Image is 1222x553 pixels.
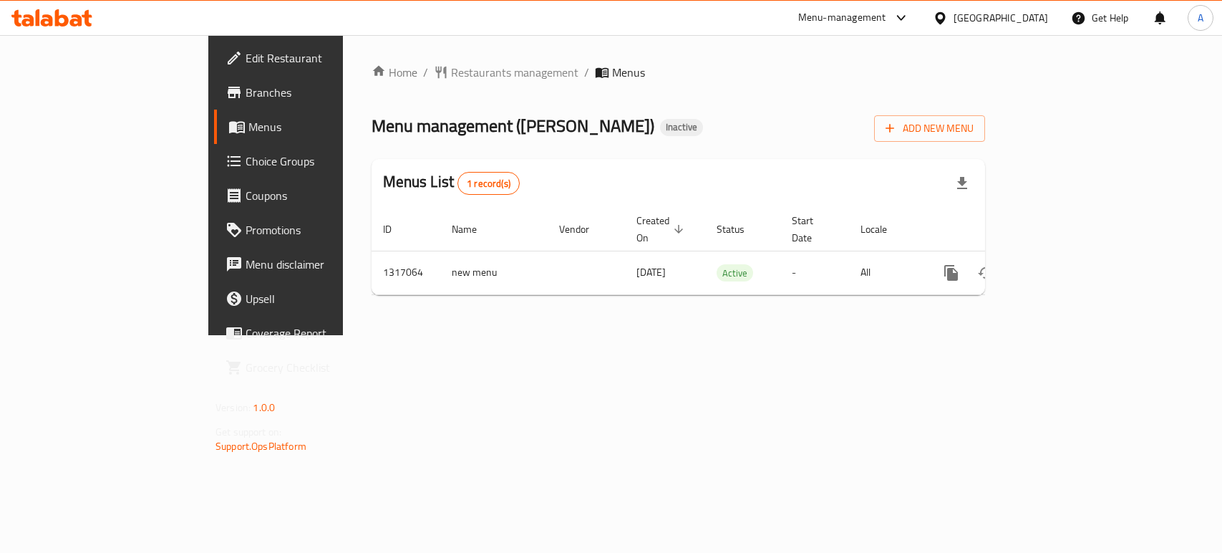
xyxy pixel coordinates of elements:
a: Coverage Report [214,316,412,350]
span: Start Date [792,212,832,246]
a: Grocery Checklist [214,350,412,385]
a: Restaurants management [434,64,578,81]
th: Actions [923,208,1083,251]
div: Inactive [660,119,703,136]
span: Status [717,221,763,238]
span: Choice Groups [246,153,401,170]
h2: Menus List [383,171,520,195]
span: Created On [636,212,688,246]
span: 1.0.0 [253,398,275,417]
span: Get support on: [215,423,281,441]
span: Locale [860,221,906,238]
span: Vendor [559,221,608,238]
span: [DATE] [636,263,666,282]
a: Menu disclaimer [214,247,412,282]
span: Menus [248,118,401,135]
div: [GEOGRAPHIC_DATA] [954,10,1048,26]
div: Export file [945,166,979,201]
span: Upsell [246,290,401,307]
span: Version: [215,398,251,417]
span: Coupons [246,187,401,204]
li: / [584,64,589,81]
span: Coverage Report [246,324,401,342]
li: / [423,64,428,81]
span: Branches [246,84,401,101]
a: Branches [214,75,412,110]
span: Promotions [246,221,401,239]
table: enhanced table [372,208,1083,295]
span: A [1198,10,1203,26]
a: Promotions [214,213,412,247]
span: Edit Restaurant [246,49,401,67]
span: Restaurants management [451,64,578,81]
a: Support.OpsPlatform [215,437,306,456]
div: Menu-management [798,9,886,27]
button: Add New Menu [874,115,985,142]
a: Edit Restaurant [214,41,412,75]
span: Menu management ( [PERSON_NAME] ) [372,110,654,142]
nav: breadcrumb [372,64,985,81]
span: ID [383,221,410,238]
button: Change Status [969,256,1003,290]
td: All [849,251,923,294]
a: Coupons [214,178,412,213]
span: Grocery Checklist [246,359,401,376]
span: Name [452,221,495,238]
span: Menu disclaimer [246,256,401,273]
span: Menus [612,64,645,81]
span: Add New Menu [886,120,974,138]
td: - [780,251,849,294]
a: Choice Groups [214,144,412,178]
a: Menus [214,110,412,144]
span: 1 record(s) [458,177,519,191]
button: more [934,256,969,290]
div: Total records count [457,172,520,195]
span: Active [717,265,753,282]
a: Upsell [214,282,412,316]
td: new menu [440,251,548,294]
div: Active [717,264,753,282]
span: Inactive [660,121,703,133]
